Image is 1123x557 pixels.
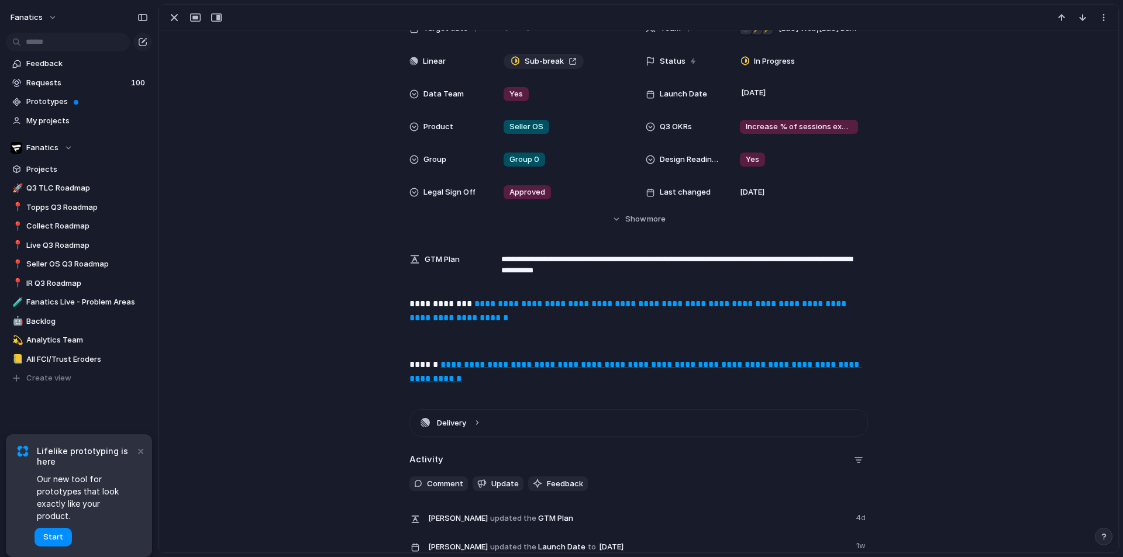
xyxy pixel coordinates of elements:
[11,240,22,251] button: 📍
[6,161,152,178] a: Projects
[6,217,152,235] a: 📍Collect Roadmap
[528,476,588,492] button: Feedback
[746,154,759,165] span: Yes
[26,96,148,108] span: Prototypes
[428,538,849,555] span: Launch Date
[6,275,152,292] a: 📍IR Q3 Roadmap
[6,293,152,311] a: 🧪Fanatics Live - Problem Areas
[26,220,148,232] span: Collect Roadmap
[11,354,22,365] button: 📒
[504,54,584,69] a: Sub-break
[11,334,22,346] button: 💫
[423,186,476,198] span: Legal Sign Off
[660,154,721,165] span: Design Readiness
[12,276,20,290] div: 📍
[6,237,152,254] a: 📍Live Q3 Roadmap
[660,121,692,133] span: Q3 OKRs
[35,528,72,546] button: Start
[423,56,446,67] span: Linear
[11,316,22,327] button: 🤖
[423,88,464,100] span: Data Team
[26,240,148,251] span: Live Q3 Roadmap
[12,314,20,328] div: 🤖
[647,213,666,225] span: more
[11,258,22,270] button: 📍
[26,316,148,327] span: Backlog
[26,296,148,308] span: Fanatics Live - Problem Areas
[6,112,152,130] a: My projects
[509,88,523,100] span: Yes
[509,121,543,133] span: Seller OS
[596,540,627,554] span: [DATE]
[856,538,868,552] span: 1w
[26,182,148,194] span: Q3 TLC Roadmap
[6,93,152,110] a: Prototypes
[660,186,711,198] span: Last changed
[428,513,488,524] span: [PERSON_NAME]
[409,209,868,230] button: Showmore
[12,200,20,214] div: 📍
[12,258,20,271] div: 📍
[409,476,468,492] button: Comment
[26,202,148,213] span: Topps Q3 Roadmap
[491,478,519,490] span: Update
[26,164,148,175] span: Projects
[11,12,43,23] span: fanatics
[133,444,147,458] button: Dismiss
[26,58,148,70] span: Feedback
[6,351,152,368] a: 📒All FCI/Trust Eroders
[6,331,152,349] a: 💫Analytics Team
[12,220,20,233] div: 📍
[660,88,707,100] span: Launch Date
[12,334,20,347] div: 💫
[423,154,446,165] span: Group
[428,541,488,553] span: [PERSON_NAME]
[6,74,152,92] a: Requests100
[473,476,523,492] button: Update
[43,531,63,543] span: Start
[490,513,536,524] span: updated the
[525,56,564,67] span: Sub-break
[588,541,596,553] span: to
[428,510,849,526] span: GTM Plan
[11,220,22,232] button: 📍
[11,296,22,308] button: 🧪
[6,199,152,216] a: 📍Topps Q3 Roadmap
[12,352,20,366] div: 📒
[738,86,769,100] span: [DATE]
[490,541,536,553] span: updated the
[746,121,852,133] span: Increase % of sessions exposed to IR from 41% to a monthly average of 80% in Sep
[6,313,152,330] a: 🤖Backlog
[11,202,22,213] button: 📍
[26,354,148,365] span: All FCI/Trust Eroders
[26,278,148,289] span: IR Q3 Roadmap
[12,296,20,309] div: 🧪
[410,410,867,436] button: Delivery
[12,182,20,195] div: 🚀
[6,55,152,72] a: Feedback
[5,8,63,27] button: fanatics
[754,56,795,67] span: In Progress
[12,238,20,252] div: 📍
[6,255,152,273] a: 📍Seller OS Q3 Roadmap
[26,142,58,154] span: Fanatics
[509,186,545,198] span: Approved
[6,179,152,197] a: 🚀Q3 TLC Roadmap
[625,213,646,225] span: Show
[11,278,22,289] button: 📍
[26,372,71,384] span: Create view
[131,77,147,89] span: 100
[11,182,22,194] button: 🚀
[26,77,128,89] span: Requests
[26,258,148,270] span: Seller OS Q3 Roadmap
